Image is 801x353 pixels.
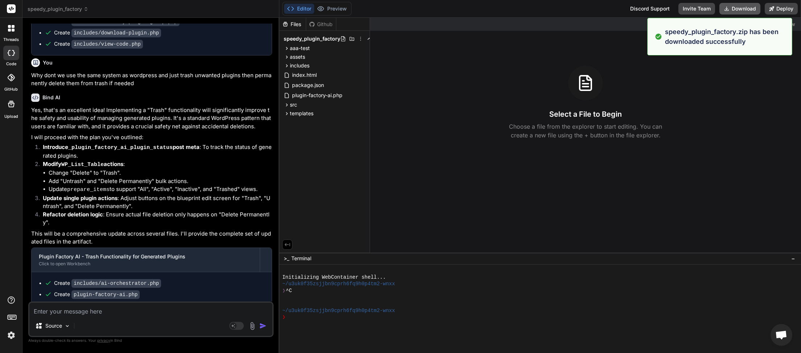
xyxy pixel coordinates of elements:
button: − [790,253,797,264]
span: ~/u3uk0f35zsjjbn9cprh6fq9h0p4tm2-wnxx [282,307,395,314]
span: Terminal [291,255,311,262]
div: Discord Support [626,3,674,14]
li: Add "Untrash" and "Delete Permanently" bulk actions. [49,177,272,186]
code: _plugin_factory_ai_plugin_status [68,145,173,151]
code: WP_List_Table [61,162,104,168]
div: Create [54,279,161,287]
strong: Update single plugin actions [43,195,118,202]
span: aaa-test [290,45,310,52]
button: Editor [284,4,314,14]
img: Pick Models [64,323,70,329]
div: Click to open Workbench [39,261,252,267]
div: Create [54,18,180,25]
p: Choose a file from the explorer to start editing. You can create a new file using the + button in... [504,122,667,140]
span: Initializing WebContainer shell... [282,274,386,281]
p: Always double-check its answers. Your in Bind [28,337,274,344]
button: Deploy [765,3,798,14]
li: : [37,160,272,194]
strong: Refactor deletion logic [43,211,103,218]
label: threads [3,37,19,43]
img: icon [259,322,267,329]
img: attachment [248,322,256,330]
span: plugin-factory-ai.php [291,91,343,100]
span: speedy_plugin_factory [284,35,340,42]
code: includes/view-code.php [71,40,143,49]
strong: Introduce post meta [43,144,200,150]
span: includes [290,62,309,69]
div: Create [54,29,161,37]
span: assets [290,53,305,61]
code: includes/ai-orchestrator.php [71,279,161,288]
span: index.html [291,71,317,79]
button: Invite Team [678,3,715,14]
label: Upload [4,113,18,120]
span: src [290,101,297,108]
div: Open chat [771,324,792,346]
h6: Bind AI [42,94,60,101]
li: Update to support "All", "Active", "Inactive", and "Trashed" views. [49,185,272,194]
span: ❯ [282,287,286,294]
span: privacy [97,338,110,342]
p: speedy_plugin_factory.zip has been downloaded successfully [665,27,788,46]
li: : Adjust buttons on the blueprint edit screen for "Trash", "Untrash", and "Delete Permanently". [37,194,272,211]
div: Plugin Factory AI - Trash Functionality for Generated Plugins [39,253,252,260]
span: templates [290,110,313,117]
span: >_ [284,255,289,262]
h3: Select a File to Begin [549,109,622,119]
span: ❯ [282,314,286,320]
p: This will be a comprehensive update across several files. I'll provide the complete set of update... [31,230,272,246]
div: Create [54,40,143,48]
div: Files [279,21,306,28]
button: Plugin Factory AI - Trash Functionality for Generated PluginsClick to open Workbench [32,248,260,272]
span: ~/u3uk0f35zsjjbn9cprh6fq9h0p4tm2-wnxx [282,281,395,287]
label: GitHub [4,86,18,92]
li: Change "Delete" to "Trash". [49,169,272,177]
img: settings [5,329,17,341]
span: speedy_plugin_factory [28,5,89,13]
div: Github [306,21,336,28]
li: : To track the status of generated plugins. [37,143,272,160]
button: Download [719,3,760,14]
code: includes/download-plugin.php [71,29,161,37]
p: I will proceed with the plan you've outlined: [31,133,272,142]
p: Why dont we use the same system as wordpress and just trash unwanted plugins then permanently del... [31,71,272,88]
code: prepare_items [67,187,110,193]
img: alert [655,27,662,46]
p: Yes, that's an excellent idea! Implementing a "Trash" functionality will significantly improve th... [31,106,272,131]
li: : Ensure actual file deletion only happens on "Delete Permanently". [37,211,272,227]
label: code [6,61,16,67]
span: package.json [291,81,325,90]
span: ^C [286,287,292,294]
span: − [791,255,795,262]
div: Create [54,291,140,298]
strong: Modify actions [43,161,123,167]
code: plugin-factory-ai.php [71,290,140,299]
button: Preview [314,4,350,14]
h6: You [43,59,53,66]
p: Source [45,322,62,329]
